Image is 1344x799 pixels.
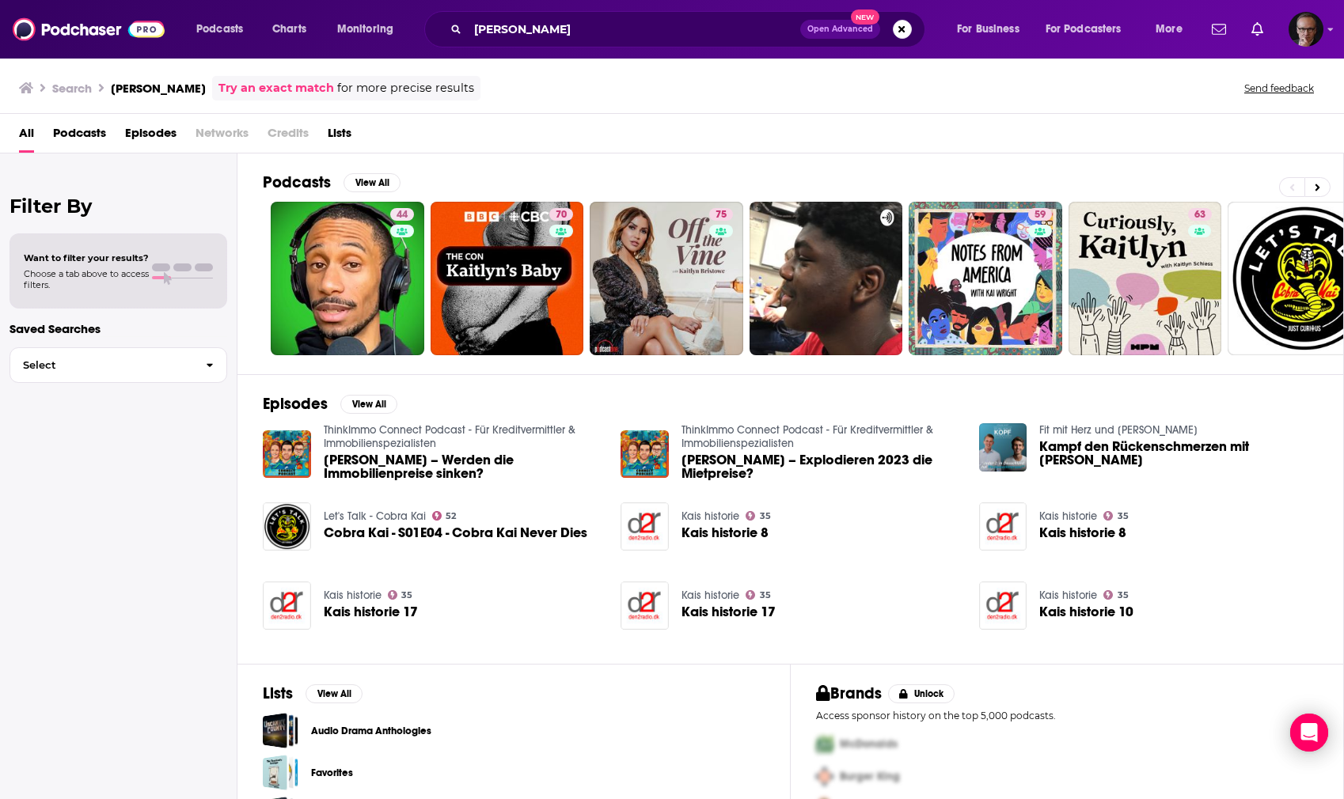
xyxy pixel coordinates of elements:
a: 52 [432,511,457,521]
span: 35 [760,592,771,599]
img: Kai Senfleben – Explodieren 2023 die Mietpreise? [621,430,669,479]
h2: Lists [263,684,293,703]
h2: Podcasts [263,172,331,192]
div: Open Intercom Messenger [1290,714,1328,752]
a: Charts [262,17,316,42]
a: 75 [590,202,743,355]
span: McDonalds [840,737,898,751]
a: Kai Senfleben – Explodieren 2023 die Mietpreise? [681,453,960,480]
span: Monitoring [337,18,393,40]
a: 70 [431,202,584,355]
span: 63 [1194,207,1205,223]
img: Second Pro Logo [810,760,840,793]
img: Kais historie 8 [979,502,1027,551]
a: Lists [328,120,351,153]
span: 52 [446,513,456,520]
a: 35 [388,590,413,600]
a: Kais historie [681,509,739,523]
button: View All [306,684,363,703]
h2: Filter By [9,195,227,218]
span: 35 [1118,513,1129,520]
p: Access sponsor history on the top 5,000 podcasts. [816,710,1318,721]
img: First Pro Logo [810,728,840,760]
img: Kais historie 17 [621,581,669,630]
button: open menu [185,17,264,42]
a: Kais historie 8 [681,526,769,540]
a: Cobra Kai - S01E04 - Cobra Kai Never Dies [324,526,587,540]
a: Episodes [125,120,177,153]
span: More [1156,18,1183,40]
span: 59 [1035,207,1046,223]
a: 70 [549,208,573,221]
button: View All [344,173,401,192]
a: All [19,120,34,153]
span: Podcasts [53,120,106,153]
img: Kais historie 10 [979,581,1027,630]
span: 75 [716,207,727,223]
span: [PERSON_NAME] – Werden die Immobilienpreise sinken? [324,453,602,480]
span: Favorites [263,755,298,790]
img: Cobra Kai - S01E04 - Cobra Kai Never Dies [263,502,311,551]
h2: Brands [816,684,882,703]
span: For Podcasters [1046,18,1122,40]
a: Audio Drama Anthologies [311,722,431,740]
span: 35 [401,592,412,599]
button: open menu [326,17,414,42]
a: 35 [746,590,771,600]
a: Kais historie 10 [1039,605,1133,619]
button: open menu [946,17,1039,42]
span: For Business [957,18,1019,40]
a: 35 [746,511,771,521]
img: Podchaser - Follow, Share and Rate Podcasts [13,14,165,44]
a: Kais historie 17 [324,605,418,619]
button: Show profile menu [1289,12,1323,47]
span: Kampf den Rückenschmerzen mit [PERSON_NAME] [1039,440,1318,467]
a: 59 [909,202,1062,355]
span: Select [10,360,193,370]
button: Open AdvancedNew [800,20,880,39]
span: Credits [268,120,309,153]
a: Kais historie 8 [1039,526,1126,540]
span: Choose a tab above to access filters. [24,268,149,290]
a: Kampf den Rückenschmerzen mit Christian Senfleben [1039,440,1318,467]
button: Send feedback [1240,81,1319,95]
img: Kai Senfleben – Werden die Immobilienpreise sinken? [263,430,311,479]
a: 63 [1069,202,1222,355]
a: Favorites [311,764,353,782]
span: Open Advanced [807,25,873,33]
a: 59 [1028,208,1052,221]
a: Kais historie [324,589,382,602]
a: Show notifications dropdown [1245,16,1270,43]
a: Kais historie [681,589,739,602]
input: Search podcasts, credits, & more... [468,17,800,42]
span: 70 [556,207,567,223]
p: Saved Searches [9,321,227,336]
span: Logged in as experts2podcasts [1289,12,1323,47]
a: 44 [271,202,424,355]
button: View All [340,395,397,414]
a: 35 [1103,590,1129,600]
a: Show notifications dropdown [1205,16,1232,43]
span: Podcasts [196,18,243,40]
a: Audio Drama Anthologies [263,713,298,748]
div: Search podcasts, credits, & more... [439,11,940,47]
a: Kais historie 17 [681,605,776,619]
a: 75 [709,208,733,221]
a: PodcastsView All [263,172,401,192]
button: Select [9,347,227,383]
a: Fit mit Herz und Kopf [1039,423,1198,437]
a: Kampf den Rückenschmerzen mit Christian Senfleben [979,423,1027,471]
span: Burger King [840,770,900,783]
span: 35 [1118,592,1129,599]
